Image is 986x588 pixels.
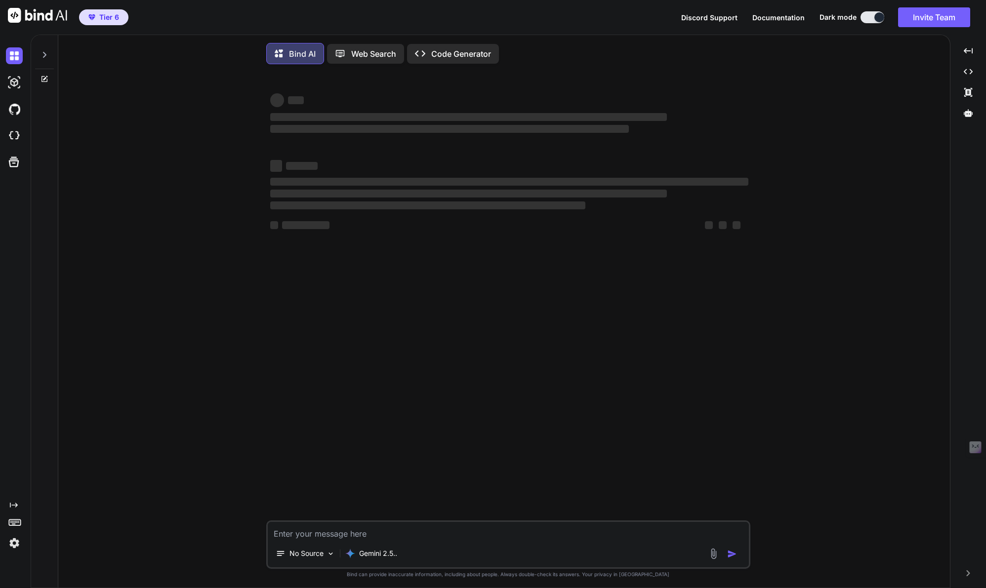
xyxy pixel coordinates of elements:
span: ‌ [270,125,629,133]
img: darkChat [6,47,23,64]
img: darkAi-studio [6,74,23,91]
span: ‌ [270,93,284,107]
span: ‌ [270,221,278,229]
span: Dark mode [820,12,857,22]
span: ‌ [733,221,740,229]
p: Code Generator [431,48,491,60]
button: premiumTier 6 [79,9,128,25]
img: Bind AI [8,8,67,23]
span: ‌ [270,160,282,172]
img: attachment [708,548,719,559]
span: Documentation [752,13,805,22]
p: Bind AI [289,48,316,60]
p: Web Search [351,48,396,60]
img: githubDark [6,101,23,118]
span: ‌ [282,221,329,229]
span: ‌ [270,190,667,197]
p: Bind can provide inaccurate information, including about people. Always double-check its answers.... [266,571,750,578]
img: Gemini 2.5 flash [345,549,355,558]
span: ‌ [719,221,727,229]
button: Discord Support [681,12,738,23]
span: ‌ [705,221,713,229]
span: ‌ [288,96,304,104]
img: cloudideIcon [6,127,23,144]
span: Tier 6 [99,12,119,22]
span: ‌ [270,178,748,186]
span: ‌ [270,201,586,209]
span: ‌ [270,113,667,121]
img: Pick Models [327,549,335,558]
button: Invite Team [898,7,970,27]
p: Gemini 2.5.. [359,549,397,558]
button: Documentation [752,12,805,23]
img: icon [727,549,737,559]
span: Discord Support [681,13,738,22]
p: No Source [289,549,324,558]
img: settings [6,535,23,551]
span: ‌ [286,162,318,170]
img: premium [88,14,95,20]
